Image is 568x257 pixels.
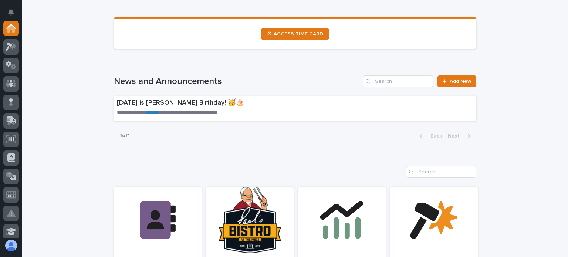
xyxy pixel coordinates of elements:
span: ⏲ ACCESS TIME CARD [267,31,323,37]
span: Add New [450,79,471,84]
a: ⏲ ACCESS TIME CARD [261,28,329,40]
span: Next [448,133,464,139]
input: Search [363,75,433,87]
button: users-avatar [3,238,19,253]
input: Search [406,166,476,178]
a: Add New [437,75,476,87]
span: Back [426,133,442,139]
h1: News and Announcements [114,76,360,87]
p: [DATE] is [PERSON_NAME] Birthday! 🥳🎂 [117,99,371,107]
button: Back [414,133,445,139]
p: 1 of 1 [114,127,136,145]
button: Notifications [3,4,19,20]
div: Notifications [9,9,19,21]
button: Next [445,133,476,139]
